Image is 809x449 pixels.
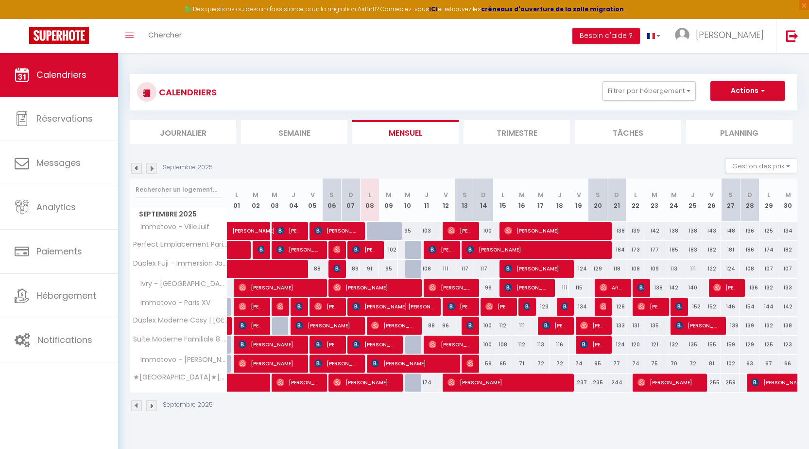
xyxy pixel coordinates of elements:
[132,222,212,233] span: Immotovo - VilleJuif
[493,336,512,354] div: 108
[645,336,664,354] div: 121
[455,260,474,278] div: 117
[314,354,359,373] span: [PERSON_NAME]
[569,179,588,222] th: 19
[683,298,702,316] div: 152
[436,317,455,335] div: 96
[645,355,664,373] div: 75
[265,179,284,222] th: 03
[398,179,417,222] th: 10
[258,240,264,259] span: [US_STATE][PERSON_NAME] dos [PERSON_NAME]
[417,260,436,278] div: 108
[276,373,321,392] span: [PERSON_NAME]
[348,190,353,199] abbr: D
[417,179,436,222] th: 11
[759,279,778,297] div: 132
[607,374,626,392] div: 244
[664,260,683,278] div: 113
[607,241,626,259] div: 184
[577,190,581,199] abbr: V
[759,260,778,278] div: 107
[371,316,415,335] span: [PERSON_NAME] Van [PERSON_NAME]
[725,159,797,173] button: Gestion des prix
[333,259,340,278] span: [PERSON_NAME]
[607,260,626,278] div: 118
[645,222,664,240] div: 142
[721,222,740,240] div: 148
[227,222,246,240] a: [PERSON_NAME]
[474,355,493,373] div: 59
[721,317,740,335] div: 139
[778,298,797,316] div: 142
[550,336,569,354] div: 116
[132,260,229,267] span: Duplex Fuji - Immersion Japonaise - [GEOGRAPHIC_DATA] - Disney
[163,163,213,172] p: Septembre 2025
[626,317,645,335] div: 131
[759,222,778,240] div: 125
[227,179,246,222] th: 01
[239,354,302,373] span: [PERSON_NAME]
[645,279,664,297] div: 138
[778,222,797,240] div: 134
[36,112,93,125] span: Réservations
[436,260,455,278] div: 111
[284,179,303,222] th: 04
[588,355,607,373] div: 95
[360,260,379,278] div: 91
[702,179,721,222] th: 26
[710,81,785,101] button: Actions
[675,28,689,42] img: ...
[163,400,213,410] p: Septembre 2025
[759,336,778,354] div: 125
[702,355,721,373] div: 81
[466,316,473,335] span: [PERSON_NAME]
[341,260,360,278] div: 89
[600,278,625,297] span: Anamarija Čuden
[740,222,759,240] div: 136
[481,190,486,199] abbr: D
[683,260,702,278] div: 111
[713,278,739,297] span: [PERSON_NAME]
[474,179,493,222] th: 14
[596,190,600,199] abbr: S
[759,317,778,335] div: 132
[504,259,568,278] span: [PERSON_NAME]
[333,373,396,392] span: [PERSON_NAME]
[36,289,96,302] span: Hébergement
[379,179,398,222] th: 09
[36,245,82,257] span: Paiements
[569,374,588,392] div: 237
[691,190,695,199] abbr: J
[466,240,605,259] span: [PERSON_NAME]
[295,316,359,335] span: [PERSON_NAME]
[759,179,778,222] th: 29
[538,190,544,199] abbr: M
[352,120,459,144] li: Mensuel
[634,190,637,199] abbr: L
[333,240,340,259] span: [PERSON_NAME]
[675,316,720,335] span: [PERSON_NAME]
[239,335,302,354] span: [PERSON_NAME]
[550,179,569,222] th: 18
[569,298,588,316] div: 134
[778,355,797,373] div: 66
[721,241,740,259] div: 181
[588,260,607,278] div: 129
[481,5,624,13] a: créneaux d'ouverture de la salle migration
[360,179,379,222] th: 08
[352,335,396,354] span: [PERSON_NAME]
[132,336,229,343] span: Suite Moderne Familiale 8 Pers
[463,190,467,199] abbr: S
[607,222,626,240] div: 138
[246,179,265,222] th: 02
[569,279,588,297] div: 115
[702,222,721,240] div: 143
[637,373,701,392] span: [PERSON_NAME]
[778,241,797,259] div: 182
[156,81,217,103] h3: CALENDRIERS
[512,317,531,335] div: 111
[531,355,550,373] div: 72
[778,279,797,297] div: 133
[664,336,683,354] div: 132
